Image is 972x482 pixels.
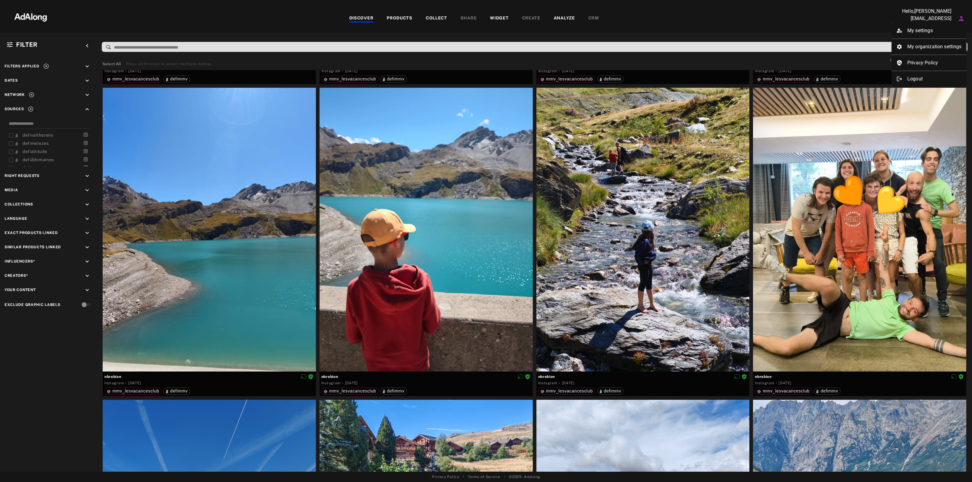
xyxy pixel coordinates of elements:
[892,57,967,68] a: Privacy Policy
[942,453,972,482] div: Widget de chat
[892,25,967,36] li: My settings
[892,73,967,84] li: Logout
[942,453,972,482] iframe: Chat Widget
[892,41,967,52] li: My organization settings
